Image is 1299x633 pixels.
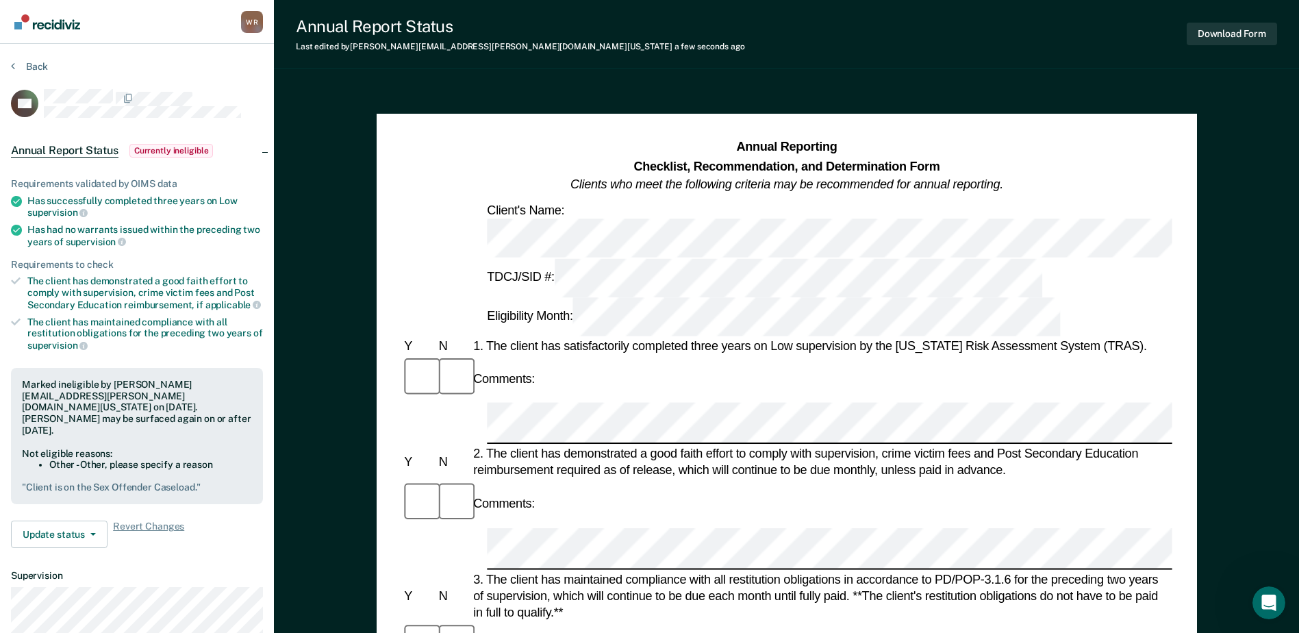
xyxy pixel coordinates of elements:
[49,459,252,471] li: Other - Other, please specify a reason
[470,371,538,387] div: Comments:
[27,340,88,351] span: supervision
[470,338,1172,354] div: 1. The client has satisfactorily completed three years on Low supervision by the [US_STATE] Risk ...
[22,379,252,436] div: Marked ineligible by [PERSON_NAME][EMAIL_ADDRESS][PERSON_NAME][DOMAIN_NAME][US_STATE] on [DATE]. ...
[27,275,263,310] div: The client has demonstrated a good faith effort to comply with supervision, crime victim fees and...
[674,42,745,51] span: a few seconds ago
[484,297,1063,336] div: Eligibility Month:
[205,299,261,310] span: applicable
[296,42,745,51] div: Last edited by [PERSON_NAME][EMAIL_ADDRESS][PERSON_NAME][DOMAIN_NAME][US_STATE]
[241,11,263,33] div: W R
[129,144,214,158] span: Currently ineligible
[570,177,1003,191] em: Clients who meet the following criteria may be recommended for annual reporting.
[11,521,108,548] button: Update status
[11,570,263,582] dt: Supervision
[11,144,118,158] span: Annual Report Status
[11,178,263,190] div: Requirements validated by OIMS data
[401,588,436,604] div: Y
[633,159,939,173] strong: Checklist, Recommendation, and Determination Form
[470,495,538,512] div: Comments:
[1252,586,1285,619] iframe: Intercom live chat
[436,454,470,471] div: N
[401,454,436,471] div: Y
[484,258,1044,297] div: TDCJ/SID #:
[470,571,1172,621] div: 3. The client has maintained compliance with all restitution obligations in accordance to PD/POP-...
[241,11,263,33] button: Profile dropdown button
[27,207,88,218] span: supervision
[401,338,436,354] div: Y
[14,14,80,29] img: Recidiviz
[27,316,263,351] div: The client has maintained compliance with all restitution obligations for the preceding two years of
[27,195,263,219] div: Has successfully completed three years on Low
[436,338,470,354] div: N
[113,521,184,548] span: Revert Changes
[1187,23,1277,45] button: Download Form
[296,16,745,36] div: Annual Report Status
[11,60,48,73] button: Back
[22,482,252,493] pre: " Client is on the Sex Offender Caseload. "
[11,259,263,271] div: Requirements to check
[66,236,126,247] span: supervision
[436,588,470,604] div: N
[470,446,1172,479] div: 2. The client has demonstrated a good faith effort to comply with supervision, crime victim fees ...
[22,448,252,460] div: Not eligible reasons:
[736,140,837,154] strong: Annual Reporting
[27,224,263,247] div: Has had no warrants issued within the preceding two years of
